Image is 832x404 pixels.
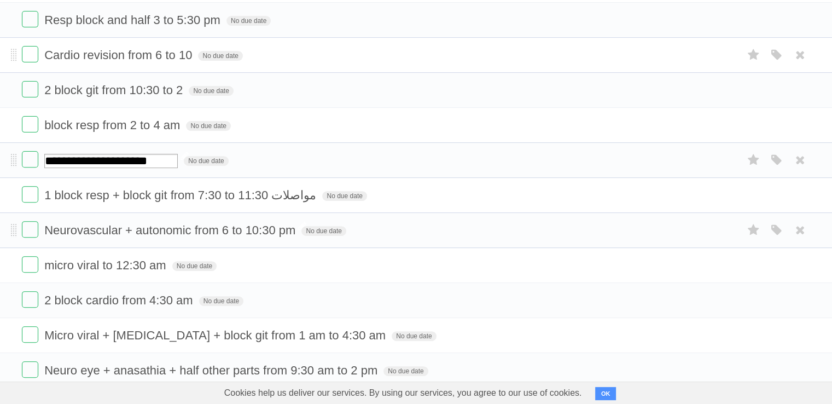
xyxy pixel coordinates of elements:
[22,116,38,132] label: Done
[22,291,38,308] label: Done
[743,46,764,64] label: Star task
[22,151,38,168] label: Done
[743,151,764,169] label: Star task
[595,387,616,400] button: OK
[189,86,233,96] span: No due date
[213,382,593,404] span: Cookies help us deliver our services. By using our services, you agree to our use of cookies.
[44,48,195,62] span: Cardio revision from 6 to 10
[199,296,243,306] span: No due date
[44,293,195,307] span: 2 block cardio from 4:30 am
[322,191,366,201] span: No due date
[301,226,346,236] span: No due date
[184,156,228,166] span: No due date
[44,223,298,237] span: Neurovascular + autonomic from 6 to 10:30 pm
[44,258,169,272] span: micro viral to 12:30 am
[392,331,436,341] span: No due date
[743,221,764,239] label: Star task
[22,326,38,343] label: Done
[44,83,185,97] span: 2 block git from 10:30 to 2
[44,363,380,377] span: Neuro eye + anasathia + half other parts from 9:30 am to 2 pm
[226,16,271,26] span: No due date
[22,11,38,27] label: Done
[383,366,428,376] span: No due date
[22,361,38,378] label: Done
[44,328,388,342] span: Micro viral + [MEDICAL_DATA] + block git from 1 am to 4:30 am
[22,186,38,203] label: Done
[44,118,183,132] span: block resp from 2 to 4 am
[22,256,38,273] label: Done
[44,13,223,27] span: Resp block and half 3 to 5:30 pm
[172,261,217,271] span: No due date
[22,81,38,97] label: Done
[22,46,38,62] label: Done
[44,188,319,202] span: 1 block resp + block git from 7:30 to 11:30 مواصلات
[22,221,38,238] label: Done
[186,121,230,131] span: No due date
[198,51,242,61] span: No due date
